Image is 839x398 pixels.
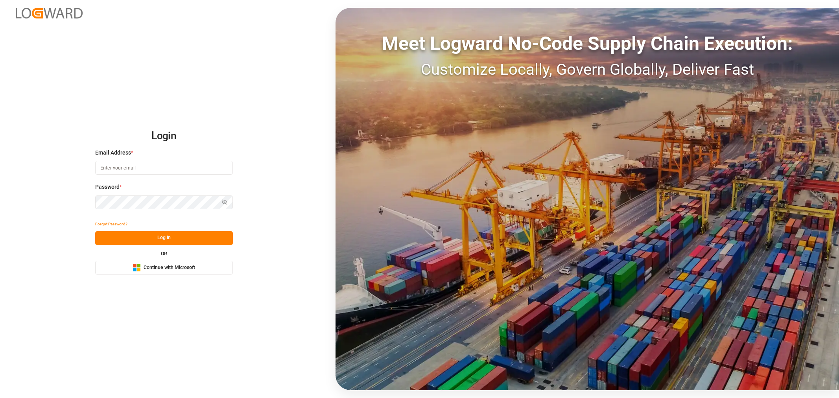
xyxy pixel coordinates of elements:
[95,123,233,149] h2: Login
[95,217,127,231] button: Forgot Password?
[95,149,131,157] span: Email Address
[144,264,195,271] span: Continue with Microsoft
[95,161,233,175] input: Enter your email
[95,183,120,191] span: Password
[336,58,839,81] div: Customize Locally, Govern Globally, Deliver Fast
[95,261,233,275] button: Continue with Microsoft
[336,29,839,58] div: Meet Logward No-Code Supply Chain Execution:
[95,231,233,245] button: Log In
[161,251,167,256] small: OR
[16,8,83,18] img: Logward_new_orange.png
